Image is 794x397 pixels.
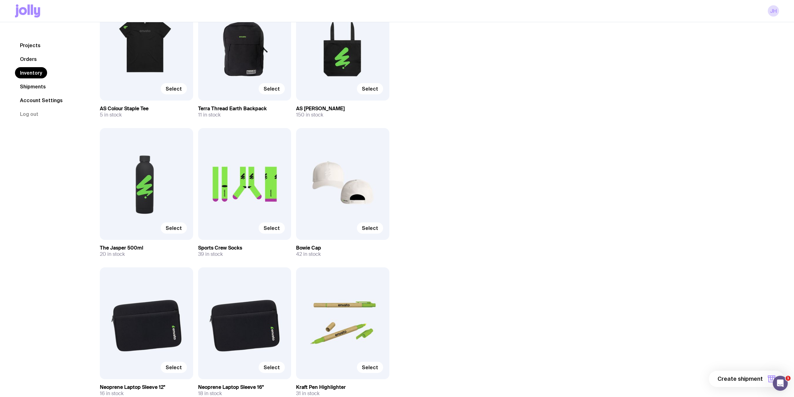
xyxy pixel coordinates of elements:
[264,86,280,92] span: Select
[362,86,378,92] span: Select
[198,106,291,112] h3: Terra Thread Earth Backpack
[198,390,222,397] span: 18 in stock
[15,67,47,78] a: Inventory
[362,225,378,231] span: Select
[773,376,788,391] iframe: Intercom live chat
[166,225,182,231] span: Select
[166,364,182,370] span: Select
[296,245,389,251] h3: Bowie Cap
[100,251,125,257] span: 20 in stock
[718,375,763,383] span: Create shipment
[198,251,223,257] span: 39 in stock
[198,245,291,251] h3: Sports Crew Socks
[296,106,389,112] h3: AS [PERSON_NAME]
[709,371,784,387] button: Create shipment
[198,112,221,118] span: 11 in stock
[264,225,280,231] span: Select
[100,390,124,397] span: 16 in stock
[15,108,43,120] button: Log out
[166,86,182,92] span: Select
[15,40,46,51] a: Projects
[15,53,42,65] a: Orders
[296,390,319,397] span: 31 in stock
[768,5,779,17] a: JH
[100,106,193,112] h3: AS Colour Staple Tee
[15,95,68,106] a: Account Settings
[198,384,291,390] h3: Neoprene Laptop Sleeve 16"
[296,112,323,118] span: 150 in stock
[100,245,193,251] h3: The Jasper 500ml
[100,112,122,118] span: 5 in stock
[264,364,280,370] span: Select
[296,384,389,390] h3: Kraft Pen Highlighter
[362,364,378,370] span: Select
[100,384,193,390] h3: Neoprene Laptop Sleeve 12"
[786,376,791,381] span: 1
[296,251,321,257] span: 42 in stock
[15,81,51,92] a: Shipments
